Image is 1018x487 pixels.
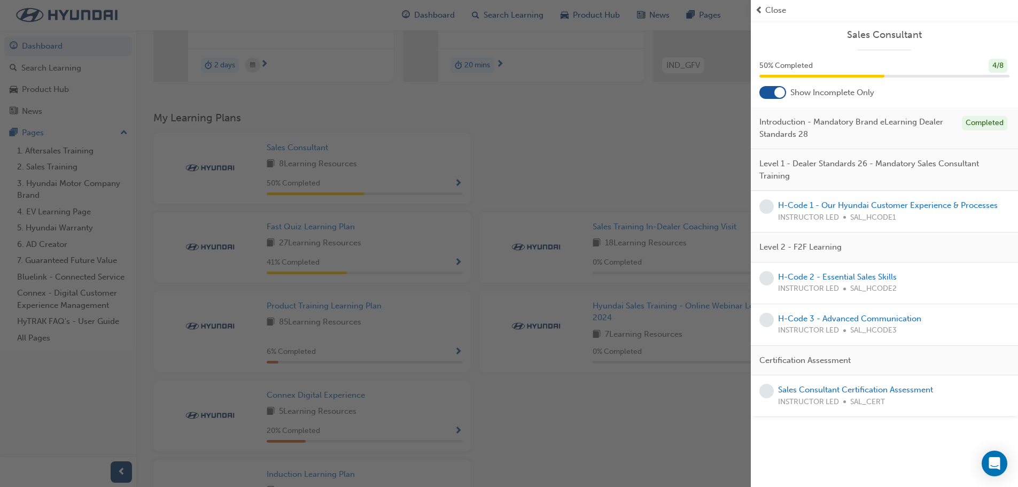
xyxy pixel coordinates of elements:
[850,396,885,408] span: SAL_CERT
[759,60,813,72] span: 50 % Completed
[850,283,897,295] span: SAL_HCODE2
[850,324,897,337] span: SAL_HCODE3
[778,272,897,282] a: H-Code 2 - Essential Sales Skills
[982,451,1007,476] div: Open Intercom Messenger
[778,212,839,224] span: INSTRUCTOR LED
[765,4,786,17] span: Close
[850,212,896,224] span: SAL_HCODE1
[759,199,774,214] span: learningRecordVerb_NONE-icon
[778,396,839,408] span: INSTRUCTOR LED
[989,59,1007,73] div: 4 / 8
[755,4,763,17] span: prev-icon
[778,324,839,337] span: INSTRUCTOR LED
[778,314,921,323] a: H-Code 3 - Advanced Communication
[778,283,839,295] span: INSTRUCTOR LED
[778,200,998,210] a: H-Code 1 - Our Hyundai Customer Experience & Processes
[759,158,1001,182] span: Level 1 - Dealer Standards 26 - Mandatory Sales Consultant Training
[778,385,933,395] a: Sales Consultant Certification Assessment
[962,116,1007,130] div: Completed
[755,4,1014,17] button: prev-iconClose
[759,29,1009,41] a: Sales Consultant
[790,87,874,99] span: Show Incomplete Only
[759,116,953,140] span: Introduction - Mandatory Brand eLearning Dealer Standards 28
[759,271,774,285] span: learningRecordVerb_NONE-icon
[759,313,774,327] span: learningRecordVerb_NONE-icon
[759,384,774,398] span: learningRecordVerb_NONE-icon
[759,241,842,253] span: Level 2 - F2F Learning
[759,354,851,367] span: Certification Assessment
